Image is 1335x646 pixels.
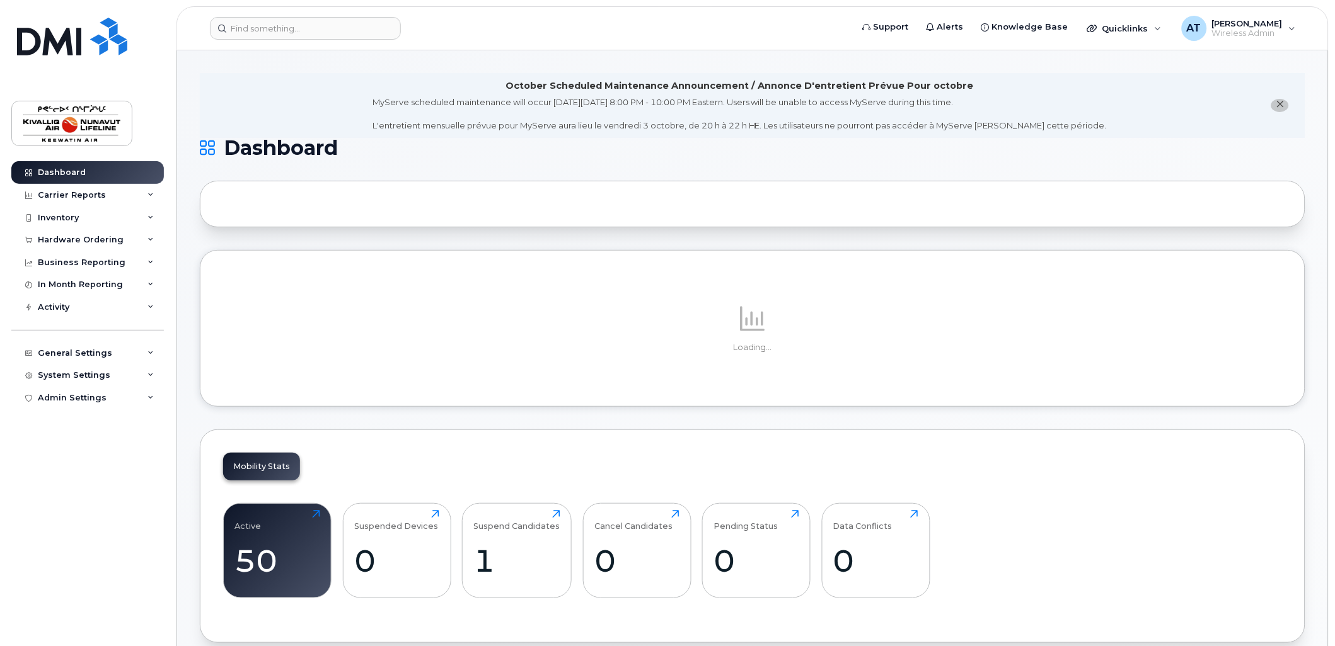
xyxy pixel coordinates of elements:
[224,139,338,157] span: Dashboard
[833,510,918,591] a: Data Conflicts0
[833,542,918,579] div: 0
[235,510,262,531] div: Active
[506,79,974,93] div: October Scheduled Maintenance Announcement / Annonce D'entretient Prévue Pour octobre
[1271,99,1289,112] button: close notification
[474,542,560,579] div: 1
[235,542,320,579] div: 50
[354,510,439,591] a: Suspended Devices0
[594,542,679,579] div: 0
[223,342,1282,353] p: Loading...
[594,510,673,531] div: Cancel Candidates
[354,510,438,531] div: Suspended Devices
[714,510,799,591] a: Pending Status0
[373,96,1107,132] div: MyServe scheduled maintenance will occur [DATE][DATE] 8:00 PM - 10:00 PM Eastern. Users will be u...
[714,542,799,579] div: 0
[833,510,893,531] div: Data Conflicts
[235,510,320,591] a: Active50
[714,510,778,531] div: Pending Status
[474,510,560,591] a: Suspend Candidates1
[474,510,560,531] div: Suspend Candidates
[594,510,679,591] a: Cancel Candidates0
[354,542,439,579] div: 0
